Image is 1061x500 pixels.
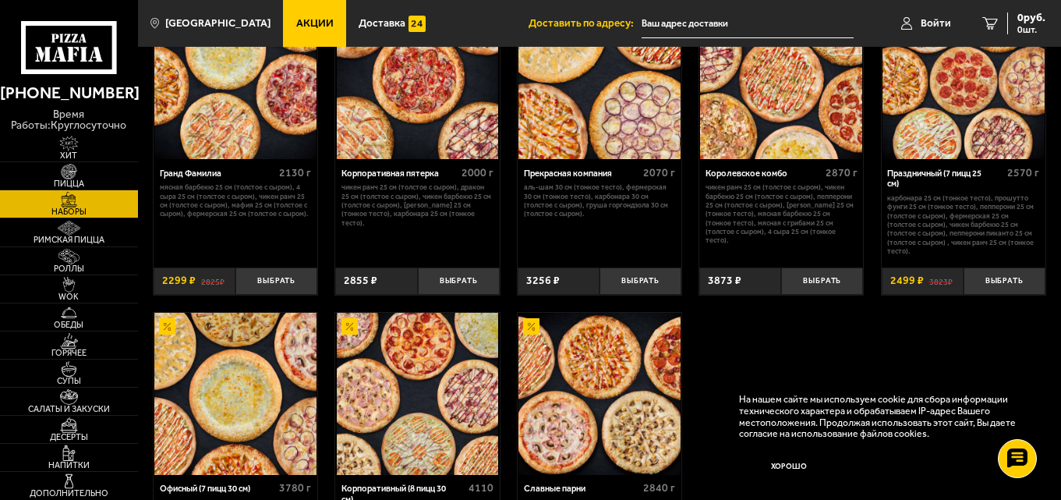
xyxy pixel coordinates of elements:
s: 2825 ₽ [201,275,225,286]
div: Праздничный (7 пицц 25 см) [887,168,1003,190]
p: Чикен Ранч 25 см (толстое с сыром), Чикен Барбекю 25 см (толстое с сыром), Пепперони 25 см (толст... [706,183,858,244]
button: Выбрать [418,268,500,295]
div: Корпоративная пятерка [341,168,458,179]
div: Прекрасная компания [524,168,640,179]
img: Акционный [159,318,175,335]
img: 15daf4d41897b9f0e9f617042186c801.svg [408,16,425,32]
s: 3823 ₽ [929,275,953,286]
img: Акционный [523,318,539,335]
span: 2000 г [462,166,493,179]
a: АкционныйСлавные парни [518,313,681,475]
span: Акции [296,18,334,29]
p: Аль-Шам 30 см (тонкое тесто), Фермерская 30 см (тонкое тесто), Карбонара 30 см (толстое с сыром),... [524,183,676,218]
span: 4110 [469,481,493,495]
span: 0 шт. [1017,25,1045,34]
button: Выбрать [235,268,317,295]
span: Доставка [359,18,405,29]
a: АкционныйОфисный (7 пицц 30 см) [154,313,317,475]
span: 2840 г [643,481,675,495]
span: 2570 г [1007,166,1039,179]
span: 3873 ₽ [708,275,741,286]
p: Карбонара 25 см (тонкое тесто), Прошутто Фунги 25 см (тонкое тесто), Пепперони 25 см (толстое с с... [887,193,1039,255]
button: Хорошо [739,451,839,484]
img: Корпоративный (8 пицц 30 см) [337,313,499,475]
p: На нашем сайте мы используем cookie для сбора информации технического характера и обрабатываем IP... [739,394,1026,440]
span: 3256 ₽ [526,275,560,286]
span: [GEOGRAPHIC_DATA] [165,18,271,29]
span: 2130 г [279,166,311,179]
div: Королевское комбо [706,168,822,179]
p: Мясная Барбекю 25 см (толстое с сыром), 4 сыра 25 см (толстое с сыром), Чикен Ранч 25 см (толстое... [160,183,312,218]
span: 0 руб. [1017,12,1045,23]
div: Офисный (7 пицц 30 см) [160,484,276,495]
span: 2299 ₽ [162,275,196,286]
div: Гранд Фамилиа [160,168,276,179]
p: Чикен Ранч 25 см (толстое с сыром), Дракон 25 см (толстое с сыром), Чикен Барбекю 25 см (толстое ... [341,183,493,227]
button: Выбрать [599,268,681,295]
img: Акционный [341,318,358,335]
img: Славные парни [518,313,681,475]
div: Славные парни [524,484,640,495]
input: Ваш адрес доставки [642,9,854,38]
button: Выбрать [964,268,1045,295]
span: Войти [921,18,951,29]
span: 2499 ₽ [890,275,924,286]
button: Выбрать [781,268,863,295]
a: АкционныйКорпоративный (8 пицц 30 см) [335,313,499,475]
span: 2855 ₽ [344,275,377,286]
span: 3780 г [279,481,311,495]
span: 2070 г [643,166,675,179]
span: Доставить по адресу: [529,18,642,29]
span: 2870 г [826,166,858,179]
img: Офисный (7 пицц 30 см) [154,313,317,475]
